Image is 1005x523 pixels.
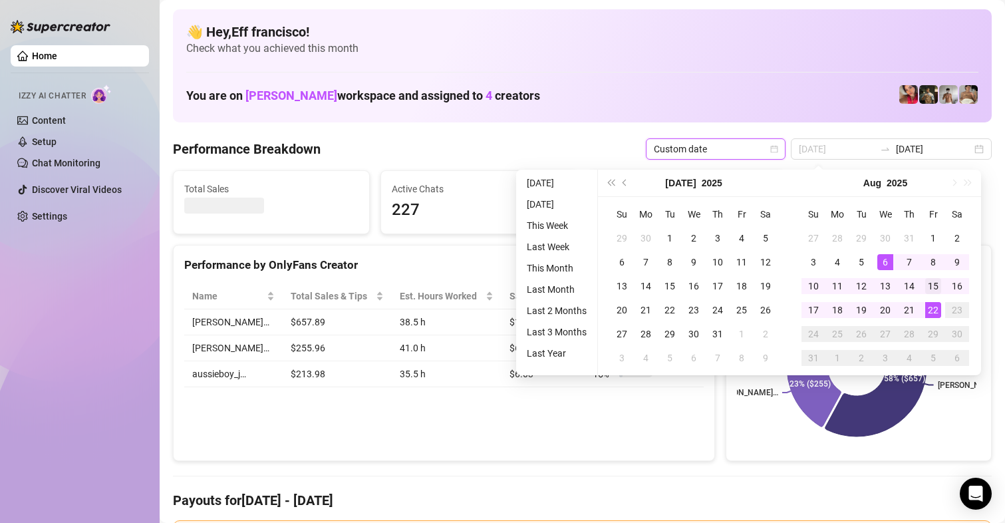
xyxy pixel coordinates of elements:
[863,170,881,196] button: Choose a month
[825,250,849,274] td: 2025-08-04
[873,202,897,226] th: We
[710,302,726,318] div: 24
[730,322,754,346] td: 2025-08-01
[801,226,825,250] td: 2025-07-27
[706,274,730,298] td: 2025-07-17
[392,309,502,335] td: 38.5 h
[192,289,264,303] span: Name
[502,283,585,309] th: Sales / Hour
[502,335,585,361] td: $6.24
[921,322,945,346] td: 2025-08-29
[682,322,706,346] td: 2025-07-30
[734,302,750,318] div: 25
[730,298,754,322] td: 2025-07-25
[184,309,283,335] td: [PERSON_NAME]…
[734,278,750,294] div: 18
[610,346,634,370] td: 2025-08-03
[877,254,893,270] div: 6
[658,202,682,226] th: Tu
[901,230,917,246] div: 31
[825,274,849,298] td: 2025-08-11
[283,335,392,361] td: $255.96
[849,202,873,226] th: Tu
[897,298,921,322] td: 2025-08-21
[853,254,869,270] div: 5
[662,326,678,342] div: 29
[614,278,630,294] div: 13
[849,274,873,298] td: 2025-08-12
[897,346,921,370] td: 2025-09-04
[638,350,654,366] div: 4
[897,202,921,226] th: Th
[509,289,566,303] span: Sales / Hour
[392,361,502,387] td: 35.5 h
[634,322,658,346] td: 2025-07-28
[925,278,941,294] div: 15
[825,226,849,250] td: 2025-07-28
[521,281,592,297] li: Last Month
[706,250,730,274] td: 2025-07-10
[734,230,750,246] div: 4
[949,302,965,318] div: 23
[921,250,945,274] td: 2025-08-08
[184,361,283,387] td: aussieboy_j…
[829,326,845,342] div: 25
[634,298,658,322] td: 2025-07-21
[877,326,893,342] div: 27
[614,350,630,366] div: 3
[682,298,706,322] td: 2025-07-23
[682,274,706,298] td: 2025-07-16
[662,278,678,294] div: 15
[634,202,658,226] th: Mo
[710,326,726,342] div: 31
[849,226,873,250] td: 2025-07-29
[925,350,941,366] div: 5
[614,230,630,246] div: 29
[186,41,978,56] span: Check what you achieved this month
[754,202,778,226] th: Sa
[730,226,754,250] td: 2025-07-04
[805,350,821,366] div: 31
[730,274,754,298] td: 2025-07-18
[901,278,917,294] div: 14
[829,350,845,366] div: 1
[603,170,618,196] button: Last year (Control + left)
[949,278,965,294] div: 16
[184,335,283,361] td: [PERSON_NAME]…
[706,346,730,370] td: 2025-08-07
[754,346,778,370] td: 2025-08-09
[665,170,696,196] button: Choose a month
[686,350,702,366] div: 6
[949,254,965,270] div: 9
[706,202,730,226] th: Th
[925,302,941,318] div: 22
[32,184,122,195] a: Discover Viral Videos
[662,254,678,270] div: 8
[899,85,918,104] img: Vanessa
[710,350,726,366] div: 7
[877,302,893,318] div: 20
[521,175,592,191] li: [DATE]
[662,350,678,366] div: 5
[392,335,502,361] td: 41.0 h
[184,283,283,309] th: Name
[919,85,938,104] img: Tony
[710,230,726,246] div: 3
[949,350,965,366] div: 6
[614,302,630,318] div: 20
[173,491,992,510] h4: Payouts for [DATE] - [DATE]
[32,115,66,126] a: Content
[634,346,658,370] td: 2025-08-04
[873,322,897,346] td: 2025-08-27
[686,278,702,294] div: 16
[805,278,821,294] div: 10
[730,250,754,274] td: 2025-07-11
[897,322,921,346] td: 2025-08-28
[32,158,100,168] a: Chat Monitoring
[245,88,337,102] span: [PERSON_NAME]
[521,260,592,276] li: This Month
[521,196,592,212] li: [DATE]
[825,202,849,226] th: Mo
[638,278,654,294] div: 14
[849,322,873,346] td: 2025-08-26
